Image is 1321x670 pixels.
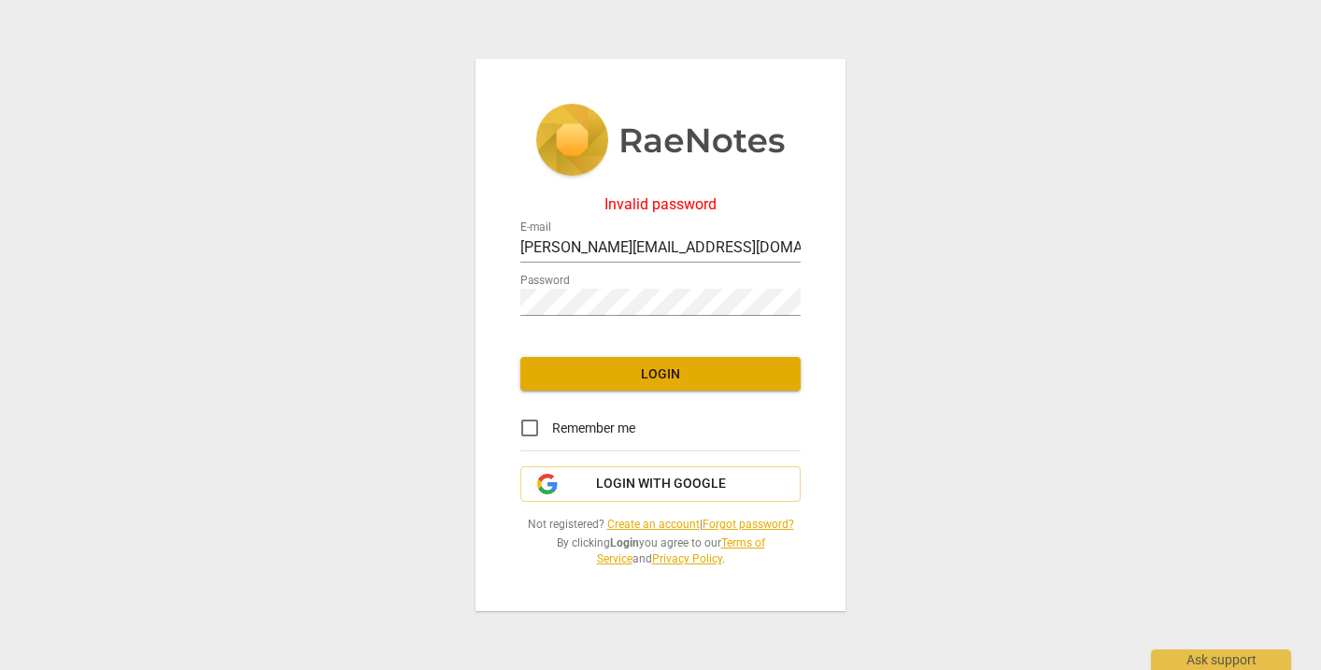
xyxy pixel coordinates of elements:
[1151,649,1291,670] div: Ask support
[520,196,801,213] div: Invalid password
[520,222,551,234] label: E-mail
[597,536,765,565] a: Terms of Service
[610,536,639,549] b: Login
[607,518,700,531] a: Create an account
[535,104,786,180] img: 5ac2273c67554f335776073100b6d88f.svg
[535,365,786,384] span: Login
[652,552,722,565] a: Privacy Policy
[520,535,801,566] span: By clicking you agree to our and .
[520,357,801,391] button: Login
[520,276,570,287] label: Password
[552,419,635,438] span: Remember me
[520,466,801,502] button: Login with Google
[520,517,801,533] span: Not registered? |
[596,475,726,493] span: Login with Google
[703,518,794,531] a: Forgot password?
